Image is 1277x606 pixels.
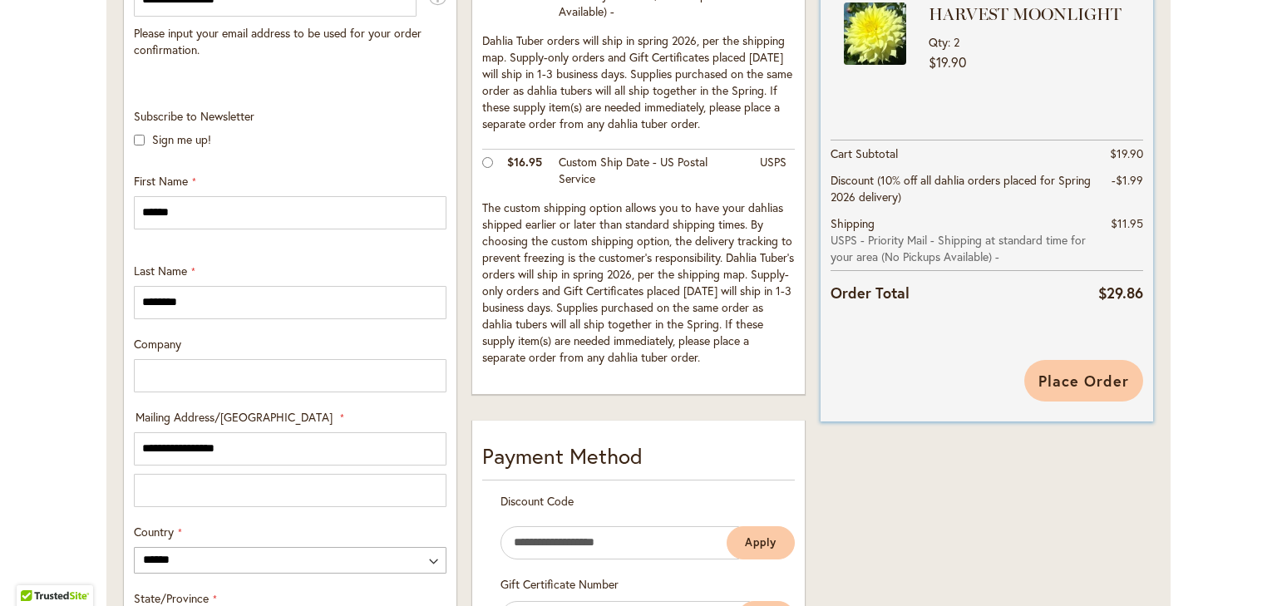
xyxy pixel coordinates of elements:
[500,493,574,509] span: Discount Code
[1098,283,1143,303] span: $29.86
[134,590,209,606] span: State/Province
[1024,360,1143,402] button: Place Order
[500,576,619,592] span: Gift Certificate Number
[134,336,181,352] span: Company
[134,524,174,539] span: Country
[1111,215,1143,231] span: $11.95
[482,441,795,480] div: Payment Method
[482,195,795,374] td: The custom shipping option allows you to have your dahlias shipped earlier or later than standard...
[929,53,966,71] span: $19.90
[550,149,752,195] td: Custom Ship Date - US Postal Service
[831,232,1098,265] span: USPS - Priority Mail - Shipping at standard time for your area (No Pickups Available) -
[1110,145,1143,161] span: $19.90
[727,526,795,559] button: Apply
[831,172,1091,204] span: Discount (10% off all dahlia orders placed for Spring 2026 delivery)
[12,547,59,594] iframe: Launch Accessibility Center
[831,140,1098,167] th: Cart Subtotal
[134,173,188,189] span: First Name
[929,34,948,50] span: Qty
[745,535,777,549] span: Apply
[136,409,333,425] span: Mailing Address/[GEOGRAPHIC_DATA]
[831,215,875,231] span: Shipping
[844,2,906,65] img: HARVEST MOONLIGHT
[152,131,211,147] label: Sign me up!
[831,280,910,304] strong: Order Total
[482,28,795,150] td: Dahlia Tuber orders will ship in spring 2026, per the shipping map. Supply-only orders and Gift C...
[1038,371,1129,391] span: Place Order
[1112,172,1143,188] span: -$1.99
[134,25,422,57] span: Please input your email address to be used for your order confirmation.
[507,154,542,170] span: $16.95
[954,34,959,50] span: 2
[929,2,1127,26] strong: HARVEST MOONLIGHT
[134,108,254,124] span: Subscribe to Newsletter
[752,149,795,195] td: USPS
[134,263,187,278] span: Last Name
